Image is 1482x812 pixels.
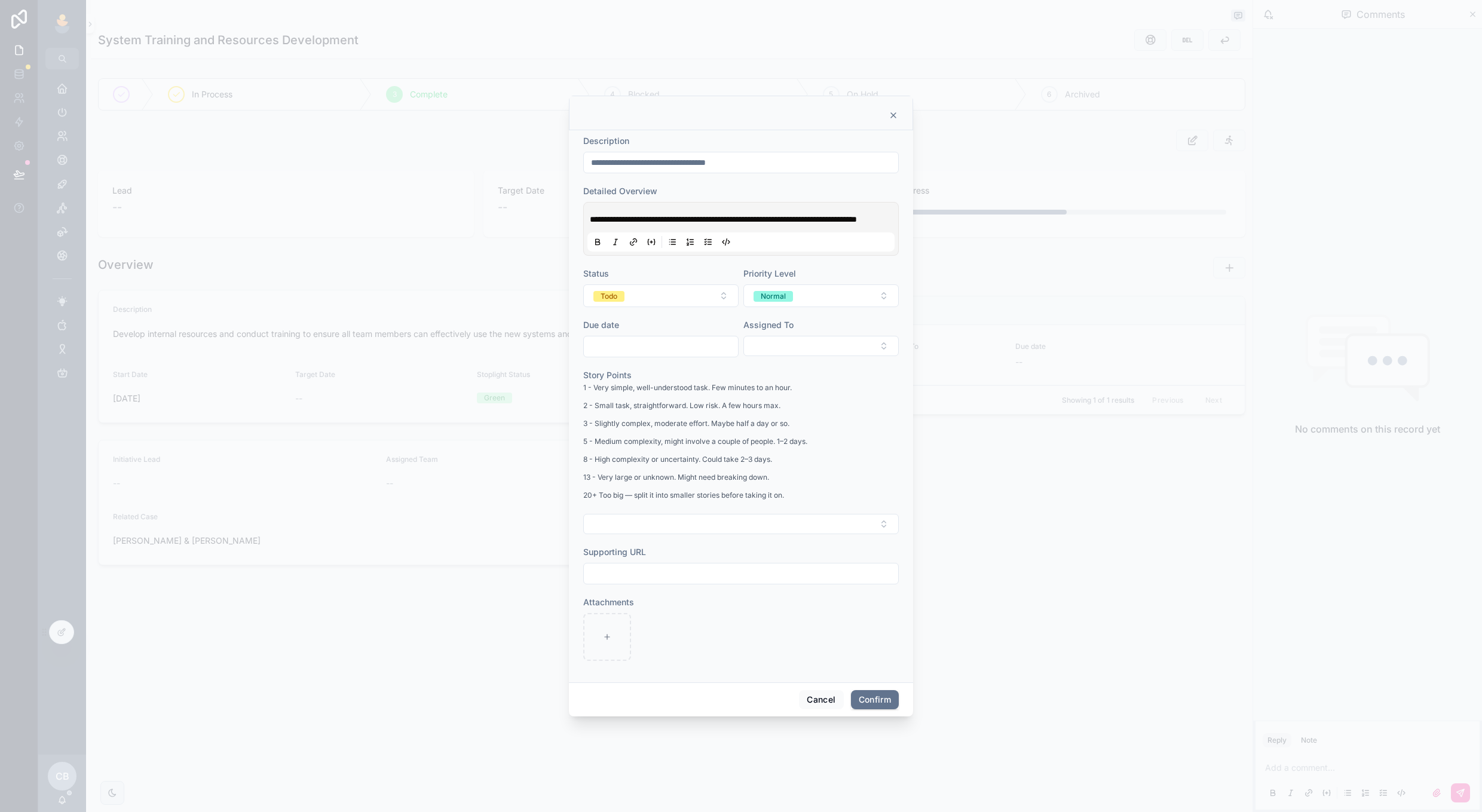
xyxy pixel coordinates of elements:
[799,690,843,709] button: Cancel
[583,284,739,307] button: Select Button
[583,370,632,380] span: Story Points
[583,514,899,534] button: Select Button
[583,186,657,196] span: Detailed Overview
[743,284,899,307] button: Select Button
[851,690,899,709] button: Confirm
[601,291,617,302] div: Todo
[583,268,609,278] span: Status
[583,547,646,557] span: Supporting URL
[583,597,634,607] span: Attachments
[743,268,796,278] span: Priority Level
[583,436,807,447] p: 5 - Medium complexity, might involve a couple of people. 1–2 days.
[583,136,629,146] span: Description
[743,320,794,330] span: Assigned To
[761,291,786,302] div: Normal
[583,418,807,429] p: 3 - Slightly complex, moderate effort. Maybe half a day or so.
[743,336,899,356] button: Select Button
[583,472,807,483] p: 13 - Very large or unknown. Might need breaking down.
[583,320,619,330] span: Due date
[583,454,807,465] p: 8 - High complexity or uncertainty. Could take 2–3 days.
[583,382,807,393] p: 1 - Very simple, well-understood task. Few minutes to an hour.
[583,400,807,411] p: 2 - Small task, straightforward. Low risk. A few hours max.
[583,490,807,501] p: 20+ Too big — split it into smaller stories before taking it on.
